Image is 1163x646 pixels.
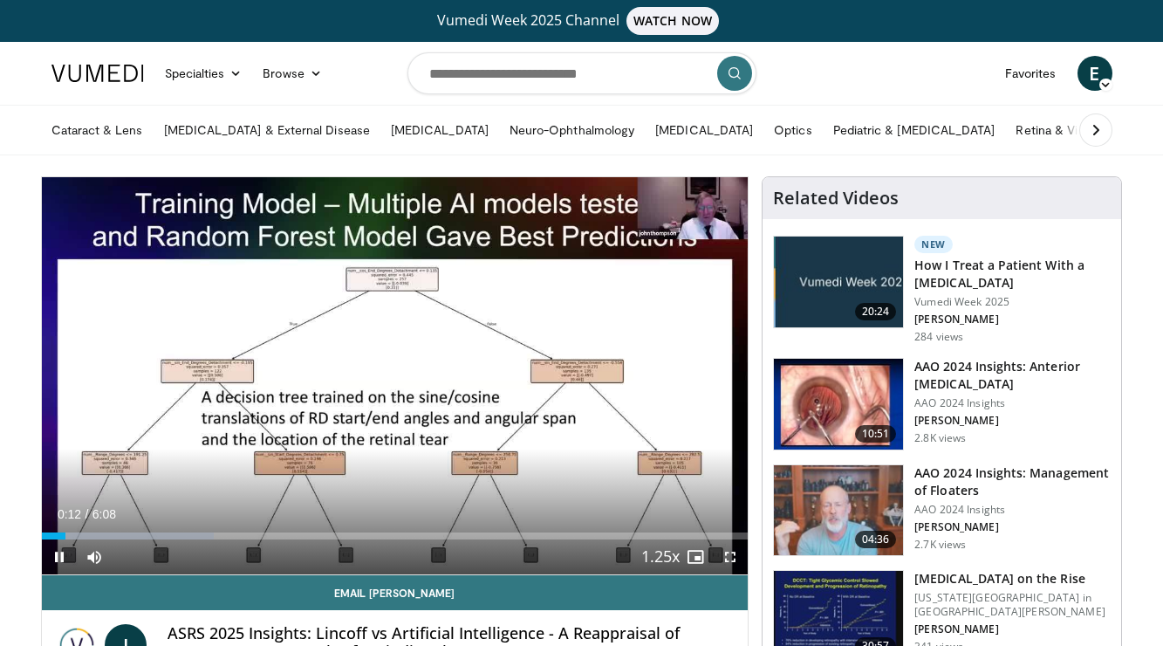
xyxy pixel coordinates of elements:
[154,56,253,91] a: Specialties
[914,520,1111,534] p: [PERSON_NAME]
[645,113,763,148] a: [MEDICAL_DATA]
[914,464,1111,499] h3: AAO 2024 Insights: Management of Floaters
[914,503,1111,517] p: AAO 2024 Insights
[713,539,748,574] button: Fullscreen
[995,56,1067,91] a: Favorites
[774,465,903,556] img: 8e655e61-78ac-4b3e-a4e7-f43113671c25.150x105_q85_crop-smart_upscale.jpg
[1077,56,1112,91] a: E
[1005,113,1124,148] a: Retina & Vitreous
[773,358,1111,450] a: 10:51 AAO 2024 Insights: Anterior [MEDICAL_DATA] AAO 2024 Insights [PERSON_NAME] 2.8K views
[51,65,144,82] img: VuMedi Logo
[914,358,1111,393] h3: AAO 2024 Insights: Anterior [MEDICAL_DATA]
[86,507,89,521] span: /
[774,237,903,327] img: 02d29458-18ce-4e7f-be78-7423ab9bdffd.jpg.150x105_q85_crop-smart_upscale.jpg
[41,113,154,148] a: Cataract & Lens
[823,113,1006,148] a: Pediatric & [MEDICAL_DATA]
[914,236,953,253] p: New
[914,414,1111,428] p: [PERSON_NAME]
[763,113,822,148] a: Optics
[407,52,756,94] input: Search topics, interventions
[914,431,966,445] p: 2.8K views
[914,313,1111,326] p: [PERSON_NAME]
[914,591,1111,619] p: [US_STATE][GEOGRAPHIC_DATA] in [GEOGRAPHIC_DATA][PERSON_NAME]
[643,539,678,574] button: Playback Rate
[380,113,499,148] a: [MEDICAL_DATA]
[914,295,1111,309] p: Vumedi Week 2025
[92,507,116,521] span: 6:08
[914,570,1111,588] h3: [MEDICAL_DATA] on the Rise
[855,531,897,548] span: 04:36
[855,303,897,320] span: 20:24
[774,359,903,450] img: fd942f01-32bb-45af-b226-b96b538a46e6.150x105_q85_crop-smart_upscale.jpg
[626,7,719,35] span: WATCH NOW
[42,533,749,539] div: Progress Bar
[58,507,81,521] span: 0:12
[914,538,966,552] p: 2.7K views
[499,113,645,148] a: Neuro-Ophthalmology
[773,188,899,209] h4: Related Videos
[914,330,963,344] p: 284 views
[42,177,749,575] video-js: Video Player
[773,236,1111,344] a: 20:24 New How I Treat a Patient With a [MEDICAL_DATA] Vumedi Week 2025 [PERSON_NAME] 284 views
[914,622,1111,636] p: [PERSON_NAME]
[914,257,1111,292] h3: How I Treat a Patient With a [MEDICAL_DATA]
[42,575,749,610] a: Email [PERSON_NAME]
[154,113,380,148] a: [MEDICAL_DATA] & External Disease
[252,56,332,91] a: Browse
[914,396,1111,410] p: AAO 2024 Insights
[54,7,1110,35] a: Vumedi Week 2025 ChannelWATCH NOW
[855,425,897,443] span: 10:51
[773,464,1111,557] a: 04:36 AAO 2024 Insights: Management of Floaters AAO 2024 Insights [PERSON_NAME] 2.7K views
[678,539,713,574] button: Enable picture-in-picture mode
[42,539,77,574] button: Pause
[77,539,112,574] button: Mute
